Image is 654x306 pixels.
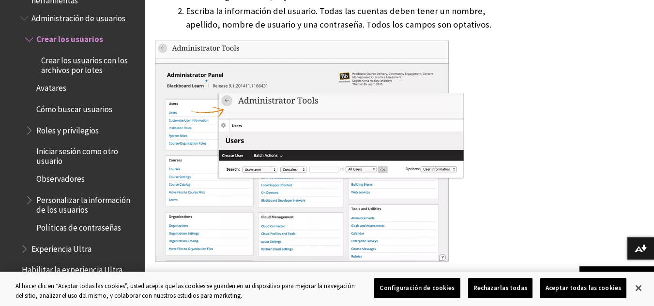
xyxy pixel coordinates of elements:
span: Personalizar la información de los usuarios [36,192,138,215]
span: Administración de usuarios [31,10,125,23]
span: Cómo buscar usuarios [36,101,112,114]
button: Aceptar todas las cookies [540,278,626,298]
button: Rechazarlas todas [468,278,532,298]
div: Al hacer clic en “Aceptar todas las cookies”, usted acepta que las cookies se guarden en su dispo... [15,281,360,300]
span: Iniciar sesión como otro usuario [36,143,138,166]
span: Observadores [36,171,85,184]
span: Habilitar la experiencia Ultra [22,262,122,275]
span: Experiencia Ultra [31,241,91,254]
span: Políticas de contraseñas [36,219,121,233]
a: Volver arriba [579,266,654,284]
span: Avatares [36,80,66,93]
button: Configuración de cookies [374,278,460,298]
span: Crear los usuarios [36,31,103,44]
button: Cerrar [628,277,649,299]
li: Escriba la información del usuario. Todas las cuentas deben tener un nombre, apellido, nombre de ... [186,4,501,31]
span: Roles y privilegios [36,122,99,135]
span: Crear los usuarios con los archivos por lotes [41,52,138,75]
